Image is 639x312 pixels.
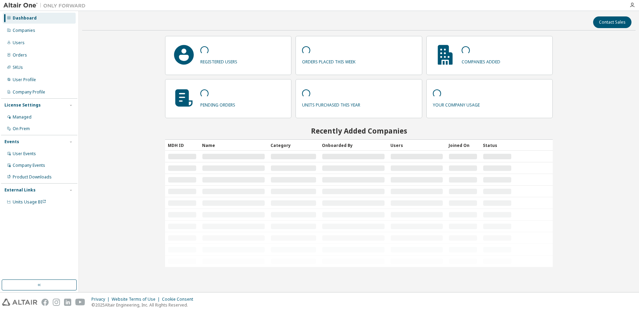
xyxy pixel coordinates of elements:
[13,77,36,83] div: User Profile
[13,40,25,46] div: Users
[13,163,45,168] div: Company Events
[53,299,60,306] img: instagram.svg
[202,140,265,151] div: Name
[390,140,443,151] div: Users
[302,57,355,65] p: orders placed this week
[483,140,512,151] div: Status
[13,15,37,21] div: Dashboard
[4,102,41,108] div: License Settings
[593,16,631,28] button: Contact Sales
[433,100,480,108] p: your company usage
[271,140,316,151] div: Category
[322,140,385,151] div: Onboarded By
[64,299,71,306] img: linkedin.svg
[13,151,36,157] div: User Events
[13,114,32,120] div: Managed
[91,297,112,302] div: Privacy
[200,57,237,65] p: registered users
[91,302,197,308] p: © 2025 Altair Engineering, Inc. All Rights Reserved.
[41,299,49,306] img: facebook.svg
[112,297,162,302] div: Website Terms of Use
[302,100,360,108] p: units purchased this year
[165,126,552,135] h2: Recently Added Companies
[13,126,30,132] div: On Prem
[162,297,197,302] div: Cookie Consent
[200,100,235,108] p: pending orders
[2,299,37,306] img: altair_logo.svg
[13,174,52,180] div: Product Downloads
[13,65,23,70] div: SKUs
[13,52,27,58] div: Orders
[449,140,477,151] div: Joined On
[3,2,89,9] img: Altair One
[13,199,46,205] span: Units Usage BI
[75,299,85,306] img: youtube.svg
[462,57,500,65] p: companies added
[168,140,197,151] div: MDH ID
[13,28,35,33] div: Companies
[13,89,45,95] div: Company Profile
[4,187,36,193] div: External Links
[4,139,19,145] div: Events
